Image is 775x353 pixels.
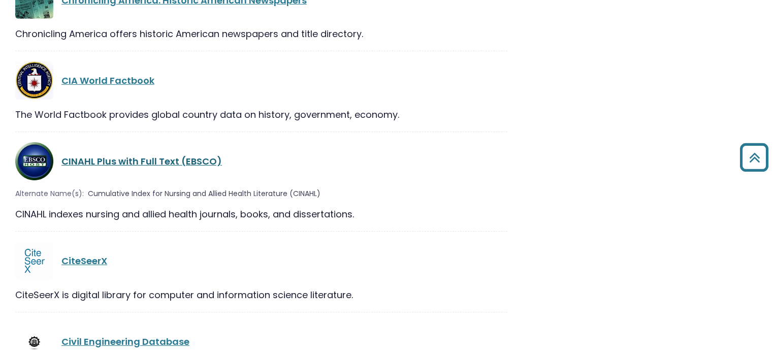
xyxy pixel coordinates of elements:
a: CiteSeerX [61,254,107,267]
a: Back to Top [736,148,772,167]
a: Civil Engineering Database [61,335,189,348]
div: Chronicling America offers historic American newspapers and title directory. [15,27,507,41]
a: CINAHL Plus with Full Text (EBSCO) [61,155,222,168]
div: CiteSeerX is digital library for computer and information science literature. [15,288,507,302]
span: Cumulative Index for Nursing and Allied Health Literature (CINAHL) [88,188,320,199]
a: CIA World Factbook [61,74,154,87]
div: The World Factbook provides global country data on history, government, economy. [15,108,507,121]
span: Alternate Name(s): [15,188,84,199]
div: CINAHL indexes nursing and allied health journals, books, and dissertations. [15,207,507,221]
